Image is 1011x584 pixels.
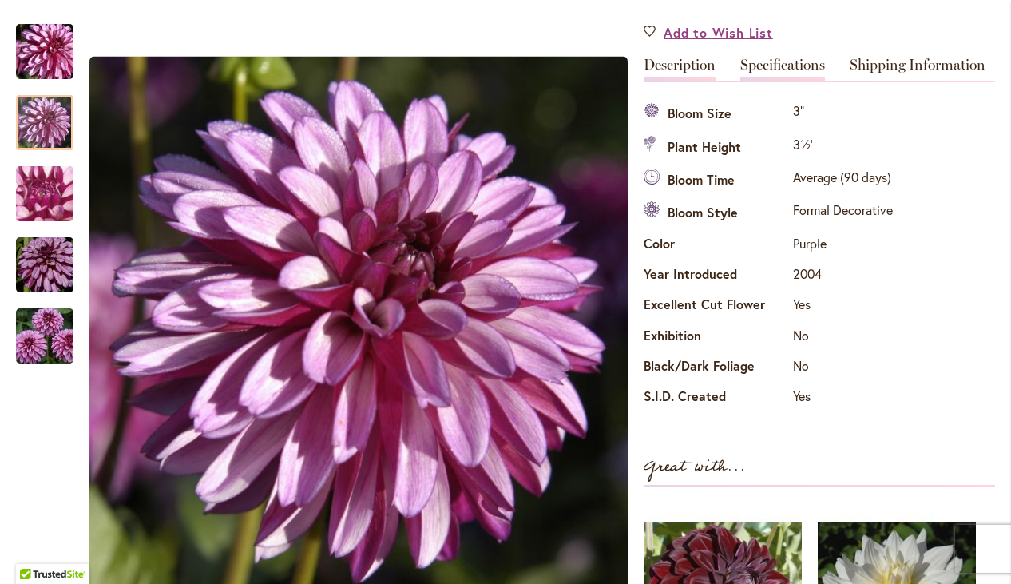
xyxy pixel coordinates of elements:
td: 2004 [789,261,897,292]
strong: Great with... [644,454,746,480]
a: Shipping Information [850,58,985,81]
div: HUGS 'N KISSES [16,79,89,150]
td: Yes [789,383,897,414]
th: Exhibition [644,322,789,352]
a: Specifications [740,58,825,81]
a: Description [644,58,716,81]
td: Yes [789,292,897,322]
td: Purple [789,230,897,260]
iframe: Launch Accessibility Center [12,527,57,572]
th: Color [644,230,789,260]
td: No [789,322,897,352]
td: 3" [789,98,897,131]
td: Average (90 days) [789,165,897,197]
th: Excellent Cut Flower [644,292,789,322]
th: Year Introduced [644,261,789,292]
div: Detailed Product Info [644,58,995,414]
th: Plant Height [644,131,789,164]
td: No [789,353,897,383]
td: 3½' [789,131,897,164]
a: Add to Wish List [644,23,773,42]
div: HUGS 'N KISSES [16,221,89,292]
th: S.I.D. Created [644,383,789,414]
th: Bloom Time [644,165,789,197]
div: HUGS 'N KISSES [16,292,73,364]
div: HUGS 'N KISSES [16,8,89,79]
div: HUGS 'N KISSES [16,150,89,221]
th: Bloom Style [644,197,789,230]
th: Black/Dark Foliage [644,353,789,383]
th: Bloom Size [644,98,789,131]
td: Formal Decorative [789,197,897,230]
span: Add to Wish List [664,23,773,42]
